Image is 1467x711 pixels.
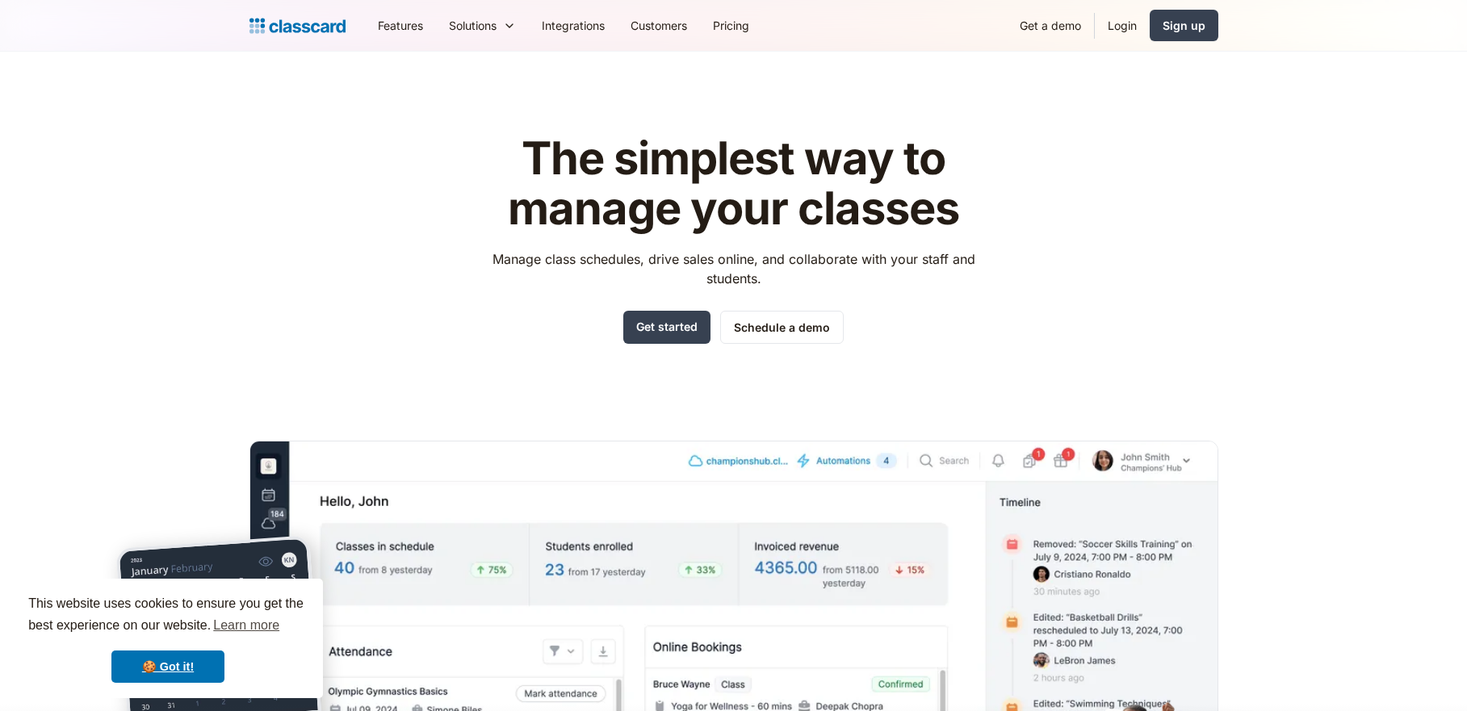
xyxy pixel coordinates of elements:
[1007,7,1094,44] a: Get a demo
[28,594,308,638] span: This website uses cookies to ensure you get the best experience on our website.
[700,7,762,44] a: Pricing
[111,650,224,683] a: dismiss cookie message
[449,17,497,34] div: Solutions
[1095,7,1150,44] a: Login
[477,249,990,288] p: Manage class schedules, drive sales online, and collaborate with your staff and students.
[1150,10,1218,41] a: Sign up
[1163,17,1205,34] div: Sign up
[365,7,436,44] a: Features
[623,311,710,344] a: Get started
[436,7,529,44] div: Solutions
[13,579,323,698] div: cookieconsent
[249,15,346,37] a: Logo
[720,311,844,344] a: Schedule a demo
[529,7,618,44] a: Integrations
[618,7,700,44] a: Customers
[477,134,990,233] h1: The simplest way to manage your classes
[211,613,282,638] a: learn more about cookies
